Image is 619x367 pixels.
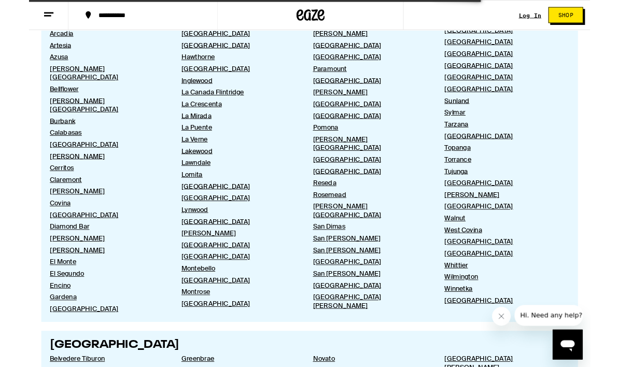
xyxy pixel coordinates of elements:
[313,323,441,342] a: [GEOGRAPHIC_DATA][PERSON_NAME]
[168,317,296,327] a: Montrose
[168,175,296,184] a: Lawndale
[458,29,586,38] a: [GEOGRAPHIC_DATA]
[313,84,441,93] a: [GEOGRAPHIC_DATA]
[458,67,586,77] a: [GEOGRAPHIC_DATA]
[313,58,441,67] a: [GEOGRAPHIC_DATA]
[168,291,296,301] a: Montebello
[536,336,611,359] iframe: Message from company
[168,330,296,340] a: [GEOGRAPHIC_DATA]
[313,258,441,267] a: San [PERSON_NAME]
[313,45,441,54] a: [GEOGRAPHIC_DATA]
[458,171,586,180] a: Torrance
[458,93,586,103] a: [GEOGRAPHIC_DATA]
[23,297,151,306] a: El Segundo
[458,262,586,271] a: [GEOGRAPHIC_DATA]
[168,214,296,223] a: [GEOGRAPHIC_DATA]
[23,232,151,242] a: [GEOGRAPHIC_DATA]
[23,167,151,177] a: [PERSON_NAME]
[458,210,586,219] a: [PERSON_NAME]
[313,110,441,119] a: [GEOGRAPHIC_DATA]
[168,123,296,132] a: La Mirada
[168,201,296,210] a: [GEOGRAPHIC_DATA]
[458,106,586,116] a: Sunland
[458,158,586,167] a: Topanga
[313,184,441,193] a: [GEOGRAPHIC_DATA]
[23,129,151,138] a: Burbank
[458,184,586,193] a: Tujunga
[565,8,619,25] a: Shop
[458,223,586,232] a: [GEOGRAPHIC_DATA]
[458,327,586,336] a: [GEOGRAPHIC_DATA]
[458,301,586,310] a: Wilmington
[23,284,151,293] a: El Monte
[23,193,151,203] a: Claremont
[23,323,151,332] a: Gardena
[313,149,441,167] a: [PERSON_NAME][GEOGRAPHIC_DATA]
[168,97,296,106] a: La Canada Flintridge
[313,310,441,319] a: [GEOGRAPHIC_DATA]
[313,284,441,293] a: [GEOGRAPHIC_DATA]
[23,258,151,267] a: [PERSON_NAME]
[168,136,296,145] a: La Puente
[23,32,151,41] a: Arcadia
[313,171,441,180] a: [GEOGRAPHIC_DATA]
[313,97,441,106] a: [PERSON_NAME]
[458,314,586,323] a: Winnetka
[23,58,151,67] a: Azusa
[168,278,296,288] a: [GEOGRAPHIC_DATA]
[168,265,296,275] a: [GEOGRAPHIC_DATA]
[23,180,151,190] a: Cerritos
[458,275,586,284] a: [GEOGRAPHIC_DATA]
[168,58,296,67] a: Hawthorne
[23,206,151,216] a: [PERSON_NAME]
[168,252,296,262] a: [PERSON_NAME]
[458,41,586,51] a: [GEOGRAPHIC_DATA]
[168,110,296,119] a: La Crescenta
[23,45,151,54] a: Artesia
[458,249,586,258] a: West Covina
[573,8,611,25] button: Shop
[313,71,441,80] a: Paramount
[23,154,151,164] a: [GEOGRAPHIC_DATA]
[23,71,151,90] a: [PERSON_NAME][GEOGRAPHIC_DATA]
[313,245,441,255] a: San Dimas
[168,162,296,171] a: Lakewood
[313,136,441,145] a: Pomona
[168,227,296,236] a: Lynwood
[458,145,586,154] a: [GEOGRAPHIC_DATA]
[458,119,586,129] a: Sylmar
[23,219,151,229] a: Covina
[23,245,151,255] a: Diamond Bar
[168,188,296,197] a: Lomita
[458,54,586,64] a: [GEOGRAPHIC_DATA]
[168,149,296,158] a: La Verne
[168,239,296,249] a: [GEOGRAPHIC_DATA]
[458,236,586,245] a: Walnut
[458,197,586,206] a: [GEOGRAPHIC_DATA]
[23,336,151,345] a: [GEOGRAPHIC_DATA]
[313,271,441,280] a: San [PERSON_NAME]
[23,142,151,151] a: Calabasas
[168,45,296,54] a: [GEOGRAPHIC_DATA]
[540,13,565,20] a: Log In
[458,132,586,142] a: Tarzana
[313,297,441,306] a: San [PERSON_NAME]
[23,310,151,319] a: Encino
[584,13,600,20] span: Shop
[168,84,296,93] a: Inglewood
[313,223,441,242] a: [PERSON_NAME][GEOGRAPHIC_DATA]
[23,93,151,103] a: Bellflower
[168,304,296,314] a: [GEOGRAPHIC_DATA]
[313,197,441,206] a: Reseda
[23,271,151,280] a: [PERSON_NAME]
[168,32,296,41] a: [GEOGRAPHIC_DATA]
[313,210,441,219] a: Rosemead
[313,32,441,41] a: [PERSON_NAME]
[511,338,531,359] iframe: Close message
[458,288,586,297] a: Whittier
[168,71,296,80] a: [GEOGRAPHIC_DATA]
[458,80,586,90] a: [GEOGRAPHIC_DATA]
[23,106,151,125] a: [PERSON_NAME][GEOGRAPHIC_DATA]
[313,123,441,132] a: [GEOGRAPHIC_DATA]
